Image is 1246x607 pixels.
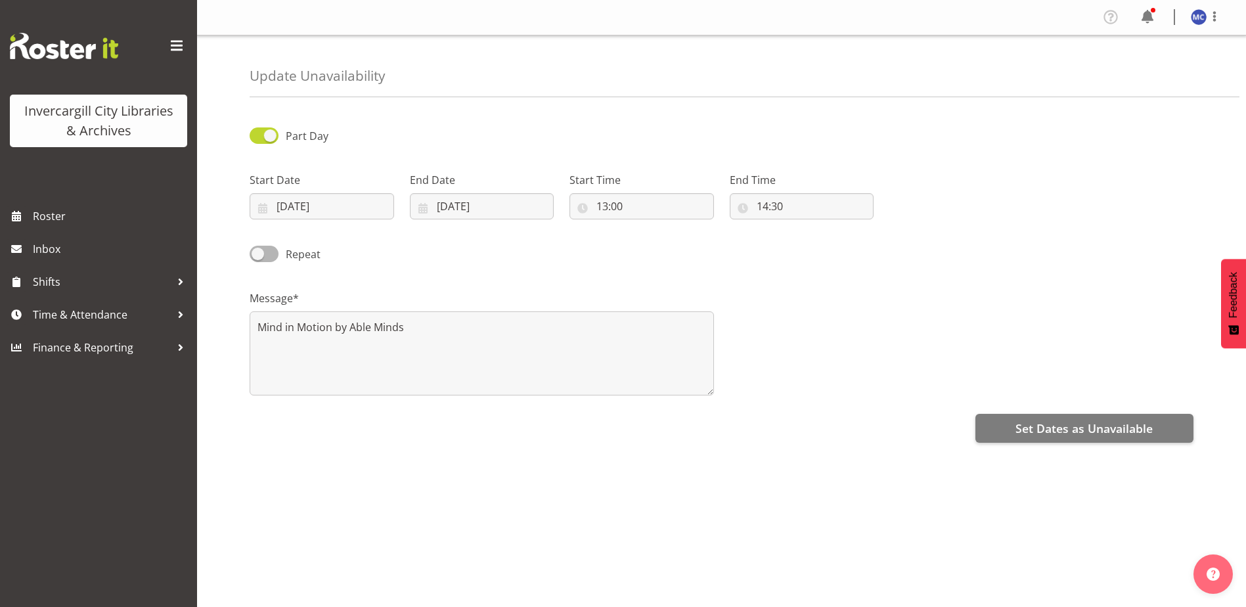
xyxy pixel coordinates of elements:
[33,206,190,226] span: Roster
[23,101,174,141] div: Invercargill City Libraries & Archives
[286,129,328,143] span: Part Day
[730,172,874,188] label: End Time
[1191,9,1207,25] img: maria-catu11656.jpg
[1207,568,1220,581] img: help-xxl-2.png
[250,68,385,83] h4: Update Unavailability
[33,305,171,325] span: Time & Attendance
[250,193,394,219] input: Click to select...
[1015,420,1153,437] span: Set Dates as Unavailable
[33,338,171,357] span: Finance & Reporting
[975,414,1193,443] button: Set Dates as Unavailable
[730,193,874,219] input: Click to select...
[10,33,118,59] img: Rosterit website logo
[569,193,714,219] input: Click to select...
[250,172,394,188] label: Start Date
[33,272,171,292] span: Shifts
[33,239,190,259] span: Inbox
[278,246,321,262] span: Repeat
[1221,259,1246,348] button: Feedback - Show survey
[410,172,554,188] label: End Date
[569,172,714,188] label: Start Time
[250,290,714,306] label: Message*
[1228,272,1239,318] span: Feedback
[410,193,554,219] input: Click to select...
